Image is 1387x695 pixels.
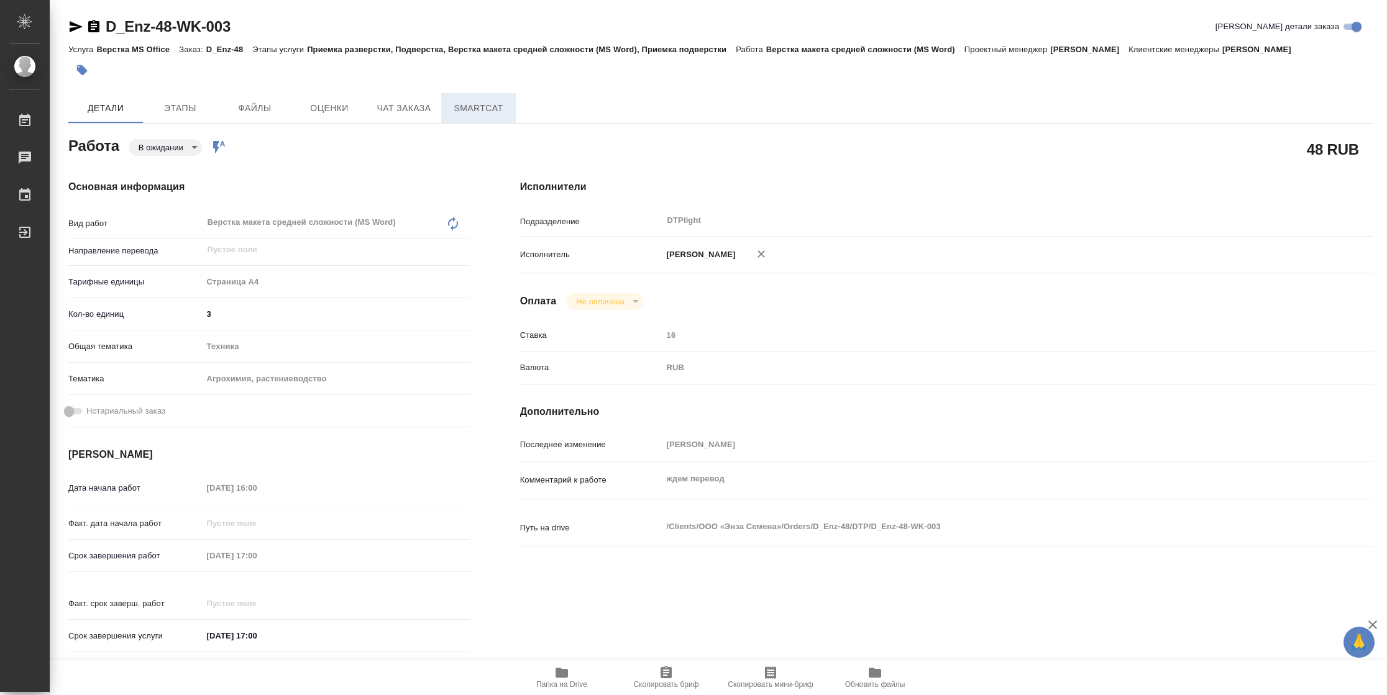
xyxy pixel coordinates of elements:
[1307,139,1359,160] h2: 48 RUB
[374,101,434,116] span: Чат заказа
[68,482,203,494] p: Дата начала работ
[614,660,718,695] button: Скопировать бриф
[845,680,905,689] span: Обновить файлы
[203,271,470,293] div: Страница А4
[68,308,203,320] p: Кол-во единиц
[68,447,470,462] h4: [PERSON_NAME]
[736,45,766,54] p: Работа
[662,248,736,261] p: [PERSON_NAME]
[68,276,203,288] p: Тарифные единицы
[520,216,662,228] p: Подразделение
[520,294,557,309] h4: Оплата
[633,680,698,689] span: Скопировать бриф
[728,680,813,689] span: Скопировать мини-бриф
[572,296,628,307] button: Не оплачена
[76,101,135,116] span: Детали
[203,627,311,645] input: ✎ Введи что-нибудь
[203,368,470,389] div: Агрохимия, растениеводство
[68,373,203,385] p: Тематика
[203,479,311,497] input: Пустое поле
[536,680,587,689] span: Папка на Drive
[520,361,662,374] p: Валюта
[150,101,210,116] span: Этапы
[179,45,206,54] p: Заказ:
[662,357,1302,378] div: RUB
[510,660,614,695] button: Папка на Drive
[203,594,311,612] input: Пустое поле
[566,293,643,310] div: В ожидании
[68,597,203,610] p: Факт. срок заверш. работ
[823,660,927,695] button: Обновить файлы
[520,404,1373,419] h4: Дополнительно
[68,45,96,54] p: Услуга
[662,516,1302,537] textarea: /Clients/ООО «Энза Семена»/Orders/D_Enz-48/DTP/D_Enz-48-WK-003
[96,45,179,54] p: Верстка MS Office
[68,19,83,34] button: Скопировать ссылку для ЯМессенджера
[307,45,736,54] p: Приемка разверстки, Подверстка, Верстка макета средней сложности (MS Word), Приемка подверстки
[1215,20,1339,33] span: [PERSON_NAME] детали заказа
[520,438,662,451] p: Последнее изменение
[206,242,441,257] input: Пустое поле
[68,217,203,230] p: Вид работ
[86,19,101,34] button: Скопировать ссылку
[718,660,823,695] button: Скопировать мини-бриф
[520,179,1373,194] h4: Исполнители
[1348,629,1370,655] span: 🙏
[68,630,203,642] p: Срок завершения услуги
[1128,45,1222,54] p: Клиентские менеджеры
[203,514,311,532] input: Пустое поле
[748,240,775,268] button: Удалить исполнителя
[520,522,662,534] p: Путь на drive
[662,435,1302,453] input: Пустое поле
[964,45,1050,54] p: Проектный менеджер
[203,305,470,323] input: ✎ Введи что-нибудь
[68,134,119,156] h2: Работа
[1222,45,1301,54] p: [PERSON_NAME]
[206,45,253,54] p: D_Enz-48
[520,474,662,486] p: Комментарий к работе
[1344,627,1375,658] button: 🙏
[68,179,470,194] h4: Основная информация
[252,45,307,54] p: Этапы услуги
[106,18,231,35] a: D_Enz-48-WK-003
[225,101,285,116] span: Файлы
[135,142,187,153] button: В ожидании
[766,45,964,54] p: Верстка макета средней сложности (MS Word)
[300,101,359,116] span: Оценки
[449,101,508,116] span: SmartCat
[520,248,662,261] p: Исполнитель
[203,547,311,565] input: Пустое поле
[520,329,662,342] p: Ставка
[68,340,203,353] p: Общая тематика
[1050,45,1128,54] p: [PERSON_NAME]
[68,245,203,257] p: Направление перевода
[68,550,203,562] p: Срок завершения работ
[662,326,1302,344] input: Пустое поле
[86,405,165,417] span: Нотариальный заказ
[203,336,470,357] div: Техника
[68,517,203,530] p: Факт. дата начала работ
[129,139,202,156] div: В ожидании
[662,468,1302,489] textarea: ждем перевод
[68,57,96,84] button: Добавить тэг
